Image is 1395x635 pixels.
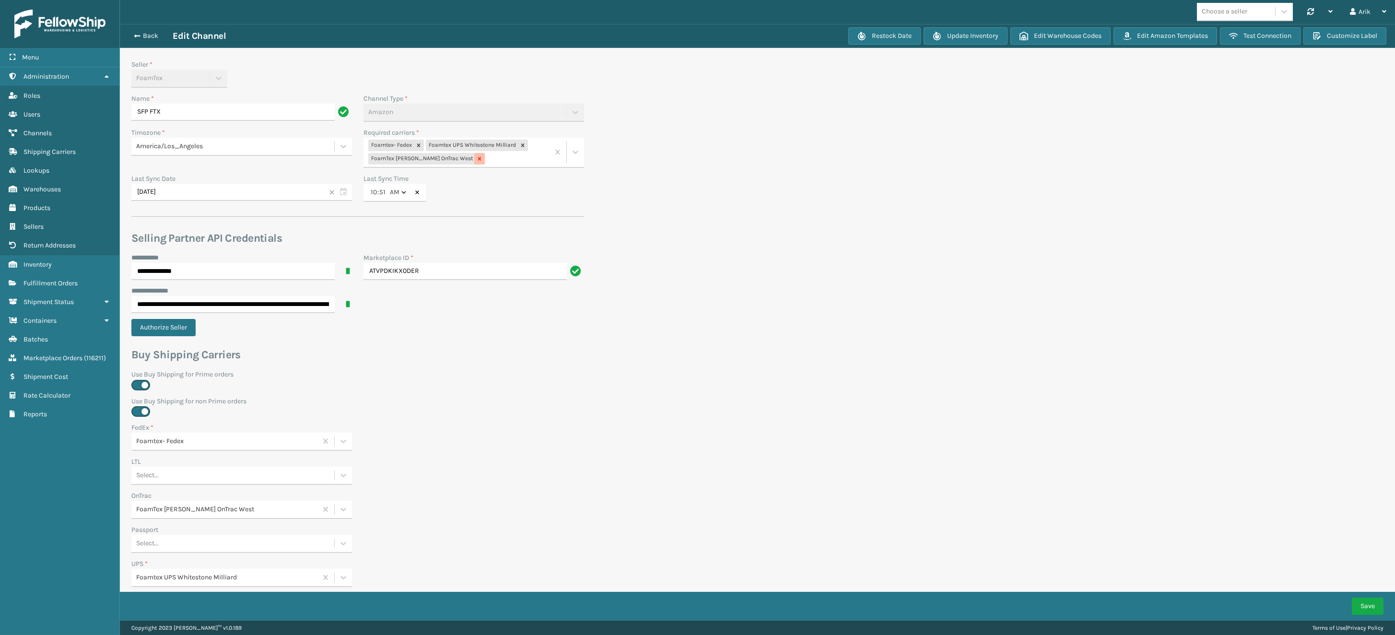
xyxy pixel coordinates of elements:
[136,141,335,152] div: America/Los_Angeles
[1114,27,1217,45] button: Edit Amazon Templates
[426,140,517,151] div: Foamtex UPS Whitestone Milliard
[23,260,52,269] span: Inventory
[131,128,165,138] label: Timezone
[848,27,921,45] button: Restock Date
[23,298,74,306] span: Shipment Status
[131,94,154,104] label: Name
[131,491,152,501] label: OnTrac
[23,129,52,137] span: Channels
[131,348,584,362] h3: Buy Shipping Carriers
[23,92,40,100] span: Roles
[129,32,173,40] button: Back
[23,204,50,212] span: Products
[22,53,39,61] span: Menu
[23,317,57,325] span: Containers
[377,187,379,198] span: :
[23,185,61,193] span: Warehouses
[23,410,47,418] span: Reports
[363,253,413,263] label: Marketplace ID
[1303,27,1386,45] button: Customize Label
[173,30,226,42] h3: Edit Channel
[23,72,69,81] span: Administration
[1220,27,1301,45] button: Test Connection
[131,231,584,246] h3: Selling Partner API Credentials
[131,423,153,433] label: FedEx
[23,391,70,400] span: Rate Calculator
[131,175,176,183] label: Last Sync Date
[370,184,377,201] input: --
[368,153,474,165] div: FoamTex [PERSON_NAME] OnTrac West
[131,369,584,379] label: Use Buy Shipping for Prime orders
[363,94,408,104] label: Channel Type
[136,539,159,549] div: Select...
[131,319,196,336] button: Authorize Seller
[131,184,352,201] input: MM/DD/YYYY
[363,128,419,138] label: Required carriers
[23,279,78,287] span: Fulfillment Orders
[84,354,106,362] span: ( 116211 )
[136,573,318,583] div: Foamtex UPS Whitestone Milliard
[131,59,152,70] label: Seller
[23,241,76,249] span: Return Addresses
[23,223,44,231] span: Sellers
[131,396,584,406] label: Use Buy Shipping for non Prime orders
[23,110,40,118] span: Users
[23,148,76,156] span: Shipping Carriers
[131,323,201,331] a: Authorize Seller
[1313,624,1346,631] a: Terms of Use
[1202,7,1247,17] div: Choose a seller
[924,27,1008,45] button: Update Inventory
[379,184,386,201] input: --
[363,175,409,183] label: Last Sync Time
[1313,621,1383,635] div: |
[131,621,242,635] p: Copyright 2023 [PERSON_NAME]™ v 1.0.189
[23,166,49,175] span: Lookups
[1010,27,1111,45] button: Edit Warehouse Codes
[131,559,148,569] label: UPS
[136,505,318,515] div: FoamTex [PERSON_NAME] OnTrac West
[23,335,48,343] span: Batches
[136,436,318,447] div: Foamtex- Fedex
[131,525,158,535] label: Passport
[368,140,413,151] div: Foamtex- Fedex
[136,470,159,481] div: Select...
[1347,624,1383,631] a: Privacy Policy
[131,457,141,467] label: LTL
[23,373,68,381] span: Shipment Cost
[14,10,106,38] img: logo
[23,354,82,362] span: Marketplace Orders
[1352,598,1383,615] button: Save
